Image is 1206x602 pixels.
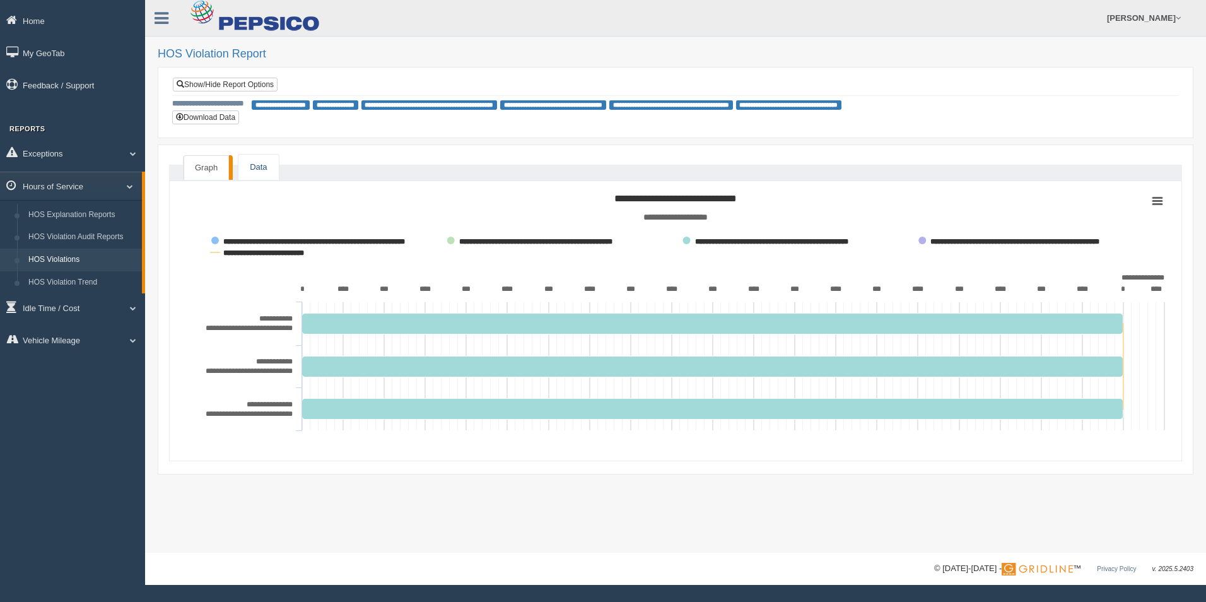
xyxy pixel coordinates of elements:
a: HOS Violation Audit Reports [23,226,142,249]
button: Download Data [172,110,239,124]
a: HOS Violation Trend [23,271,142,294]
a: Graph [184,155,229,180]
a: HOS Explanation Reports [23,204,142,227]
img: Gridline [1002,563,1073,575]
a: HOS Violations [23,249,142,271]
a: Data [238,155,278,180]
a: Show/Hide Report Options [173,78,278,91]
span: v. 2025.5.2403 [1152,565,1193,572]
a: Privacy Policy [1097,565,1136,572]
div: © [DATE]-[DATE] - ™ [934,562,1193,575]
h2: HOS Violation Report [158,48,1193,61]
